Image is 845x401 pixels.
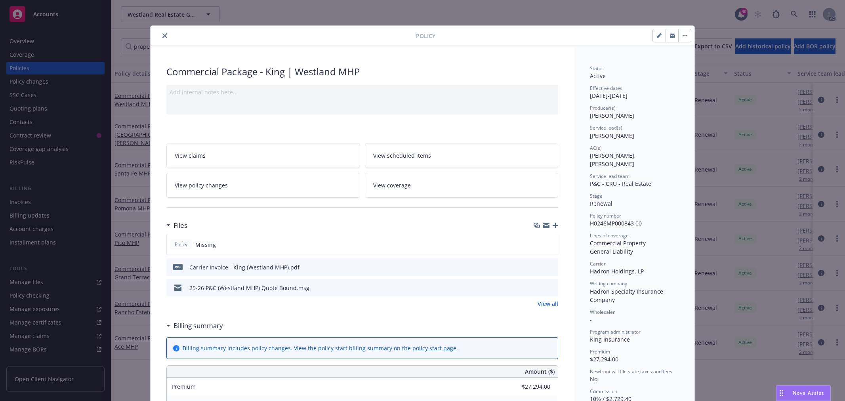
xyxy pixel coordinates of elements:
span: Premium [590,348,610,355]
a: View scheduled items [365,143,559,168]
h3: Billing summary [174,321,223,331]
div: Billing summary [166,321,223,331]
span: Wholesaler [590,309,615,315]
span: Status [590,65,604,72]
a: View policy changes [166,173,360,198]
a: policy start page [412,344,456,352]
span: Policy number [590,212,621,219]
span: View policy changes [175,181,228,189]
span: Policy [416,32,435,40]
span: - [590,316,592,323]
div: Carrier Invoice - King (Westland MHP).pdf [189,263,299,271]
span: Writing company [590,280,627,287]
span: Service lead(s) [590,124,622,131]
div: Commercial Property [590,239,679,247]
div: Drag to move [776,386,786,401]
span: Missing [195,241,216,249]
div: Billing summary includes policy changes. View the policy start billing summary on the . [183,344,458,352]
h3: Files [174,220,187,231]
span: Newfront will file state taxes and fees [590,368,672,375]
div: Add internal notes here... [170,88,555,96]
div: [DATE] - [DATE] [590,85,679,100]
button: download file [535,263,542,271]
span: Service lead team [590,173,629,179]
span: View claims [175,151,206,160]
span: Hadron Specialty Insurance Company [590,288,665,304]
button: Nova Assist [776,385,831,401]
span: Nova Assist [793,390,824,396]
button: download file [535,284,542,292]
span: Hadron Holdings, LP [590,267,644,275]
span: View coverage [373,181,411,189]
span: Amount ($) [525,367,555,376]
span: [PERSON_NAME] [590,132,634,139]
div: Commercial Package - King | Westland MHP [166,65,558,78]
span: Lines of coverage [590,232,629,239]
div: General Liability [590,247,679,256]
span: [PERSON_NAME] [590,112,634,119]
span: Producer(s) [590,105,616,111]
span: Effective dates [590,85,622,92]
span: Stage [590,193,603,199]
button: preview file [548,284,555,292]
a: View claims [166,143,360,168]
span: Policy [173,241,189,248]
span: Commission [590,388,617,395]
div: Files [166,220,187,231]
span: pdf [173,264,183,270]
span: $27,294.00 [590,355,618,363]
span: Program administrator [590,328,641,335]
button: close [160,31,170,40]
a: View coverage [365,173,559,198]
span: View scheduled items [373,151,431,160]
a: View all [538,300,558,308]
span: H0246MP000843 00 [590,220,642,227]
span: Renewal [590,200,612,207]
div: 25-26 P&C (Westland MHP) Quote Bound.msg [189,284,309,292]
span: AC(s) [590,145,602,151]
span: [PERSON_NAME], [PERSON_NAME] [590,152,637,168]
button: preview file [548,263,555,271]
span: King Insurance [590,336,630,343]
span: Carrier [590,260,606,267]
span: P&C - CRU - Real Estate [590,180,651,187]
span: No [590,375,597,383]
span: Active [590,72,606,80]
span: Premium [172,383,196,390]
input: 0.00 [504,381,555,393]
